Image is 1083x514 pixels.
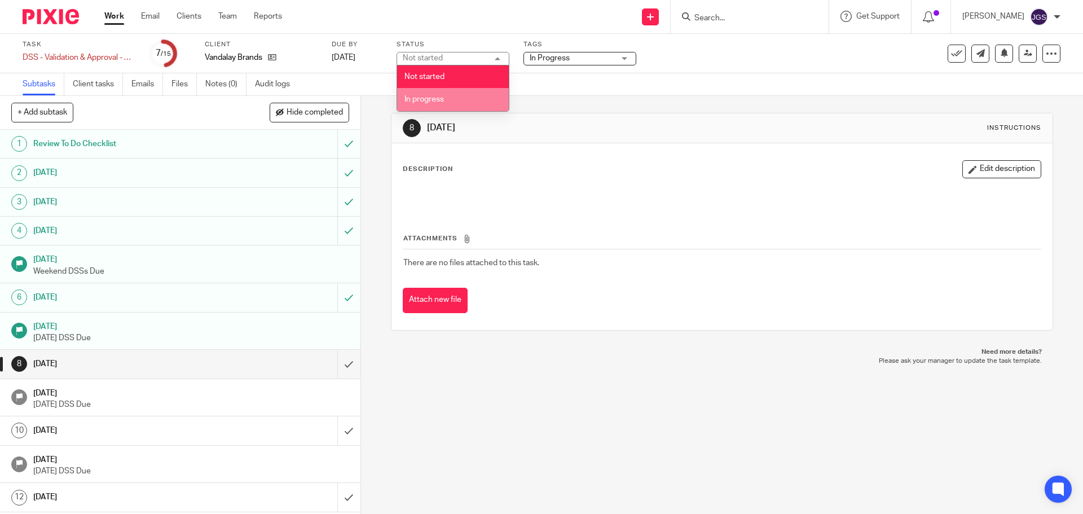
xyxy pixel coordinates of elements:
label: Due by [332,40,382,49]
p: Need more details? [402,348,1041,357]
a: Client tasks [73,73,123,95]
span: In Progress [530,54,570,62]
span: [DATE] [332,54,355,61]
p: Description [403,165,453,174]
h1: [DATE] [33,451,349,465]
span: Not started [404,73,444,81]
h1: [DATE] [427,122,746,134]
a: Work [104,11,124,22]
div: 8 [11,356,27,372]
a: Notes (0) [205,73,246,95]
p: [DATE] DSS Due [33,465,349,477]
div: DSS - Validation &amp; Approval - week 39 [23,52,135,63]
a: Emails [131,73,163,95]
div: 1 [11,136,27,152]
span: In progress [404,95,444,103]
a: Files [171,73,197,95]
span: Get Support [856,12,900,20]
h1: [DATE] [33,194,228,210]
input: Search [693,14,795,24]
h1: [DATE] [33,251,349,265]
div: 12 [11,490,27,506]
span: Attachments [403,235,457,241]
div: DSS - Validation & Approval - week 39 [23,52,135,63]
img: svg%3E [1030,8,1048,26]
h1: [DATE] [33,164,228,181]
div: 7 [156,47,171,60]
a: Email [141,11,160,22]
h1: [DATE] [33,489,228,506]
span: Hide completed [287,108,343,117]
a: Subtasks [23,73,64,95]
div: Not started [403,54,443,62]
h1: [DATE] [33,289,228,306]
label: Client [205,40,318,49]
button: + Add subtask [11,103,73,122]
div: 2 [11,165,27,181]
div: Instructions [987,124,1041,133]
h1: [DATE] [33,385,349,399]
button: Attach new file [403,288,468,313]
span: There are no files attached to this task. [403,259,539,267]
label: Status [397,40,509,49]
p: [DATE] DSS Due [33,332,349,344]
div: 6 [11,289,27,305]
button: Edit description [962,160,1041,178]
p: Vandalay Brands [205,52,262,63]
h1: Review To Do Checklist [33,135,228,152]
h1: [DATE] [33,355,228,372]
label: Tags [523,40,636,49]
button: Hide completed [270,103,349,122]
a: Team [218,11,237,22]
div: 8 [403,119,421,137]
div: 4 [11,223,27,239]
h1: [DATE] [33,318,349,332]
p: [DATE] DSS Due [33,399,349,410]
div: 10 [11,423,27,438]
a: Audit logs [255,73,298,95]
a: Clients [177,11,201,22]
div: 3 [11,194,27,210]
img: Pixie [23,9,79,24]
p: Please ask your manager to update the task template. [402,357,1041,366]
small: /15 [161,51,171,57]
h1: [DATE] [33,422,228,439]
p: [PERSON_NAME] [962,11,1024,22]
a: Reports [254,11,282,22]
h1: [DATE] [33,222,228,239]
p: Weekend DSSs Due [33,266,349,277]
label: Task [23,40,135,49]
